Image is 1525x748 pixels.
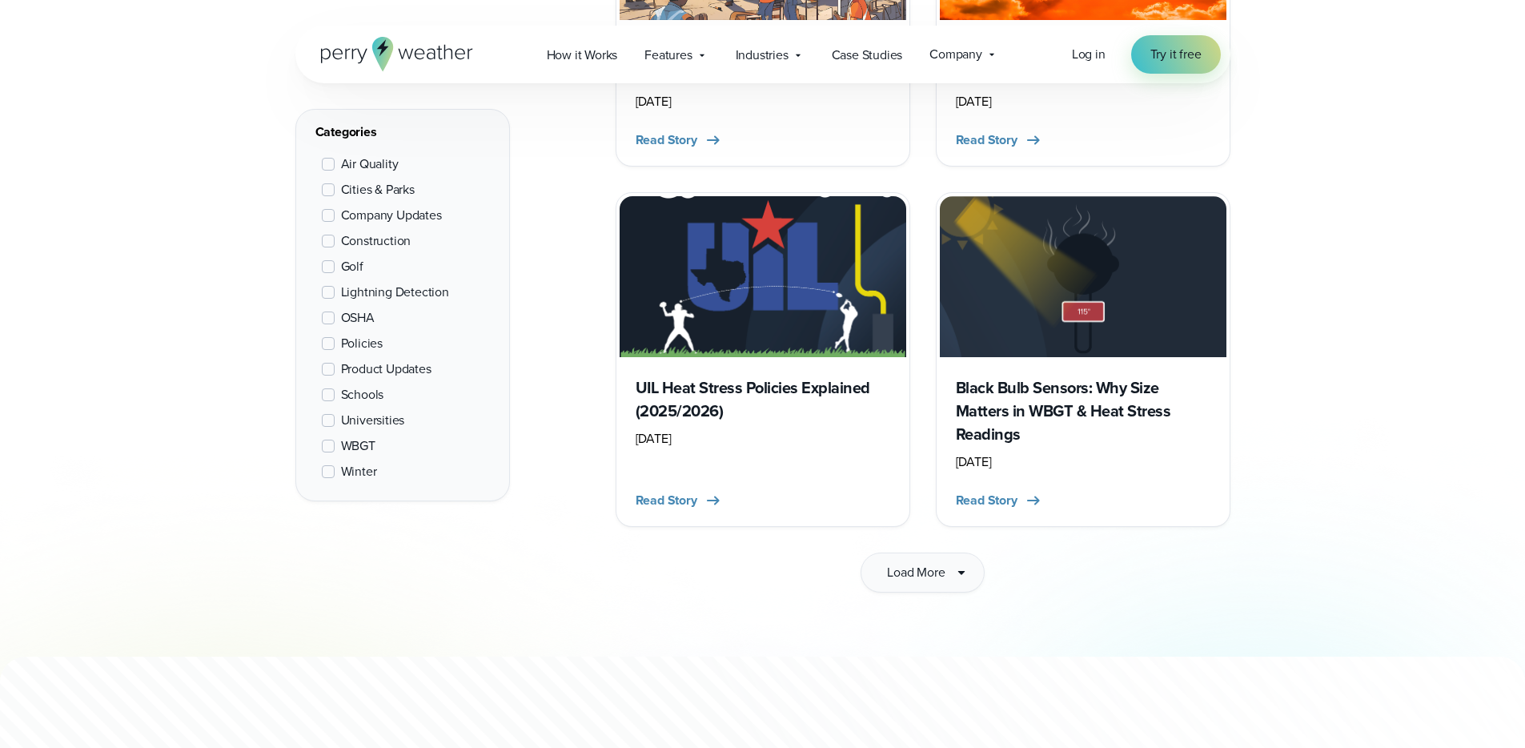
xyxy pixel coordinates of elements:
[636,429,890,448] div: [DATE]
[341,308,375,328] span: OSHA
[1072,45,1106,64] a: Log in
[341,155,399,174] span: Air Quality
[832,46,903,65] span: Case Studies
[341,360,431,379] span: Product Updates
[929,45,982,64] span: Company
[956,491,1043,510] button: Read Story
[636,376,890,423] h3: UIL Heat Stress Policies Explained (2025/2026)
[341,411,405,430] span: Universities
[341,334,383,353] span: Policies
[736,46,789,65] span: Industries
[956,92,1210,111] div: [DATE]
[1072,45,1106,63] span: Log in
[341,462,377,481] span: Winter
[636,131,723,150] button: Read Story
[636,491,697,510] span: Read Story
[341,385,384,404] span: Schools
[636,92,890,111] div: [DATE]
[644,46,692,65] span: Features
[547,46,618,65] span: How it Works
[818,38,917,71] a: Case Studies
[956,491,1017,510] span: Read Story
[887,563,945,582] span: Load More
[341,231,411,251] span: Construction
[861,553,984,593] button: Load More
[341,206,442,225] span: Company Updates
[341,180,415,199] span: Cities & Parks
[956,131,1043,150] button: Read Story
[341,283,449,302] span: Lightning Detection
[956,131,1017,150] span: Read Story
[1150,45,1202,64] span: Try it free
[636,131,697,150] span: Read Story
[1131,35,1221,74] a: Try it free
[956,376,1210,446] h3: Black Bulb Sensors: Why Size Matters in WBGT & Heat Stress Readings
[620,196,906,357] img: UIL Heat Stress & WBGT Recommendations
[616,192,910,527] a: UIL Heat Stress & WBGT Recommendations UIL Heat Stress Policies Explained (2025/2026) [DATE] Read...
[341,257,363,276] span: Golf
[936,192,1230,527] a: Black Bulb Temperature Sensor Black Bulb Sensors: Why Size Matters in WBGT & Heat Stress Readings...
[636,491,723,510] button: Read Story
[940,196,1226,357] img: Black Bulb Temperature Sensor
[315,123,490,142] div: Categories
[341,436,375,456] span: WBGT
[533,38,632,71] a: How it Works
[956,452,1210,472] div: [DATE]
